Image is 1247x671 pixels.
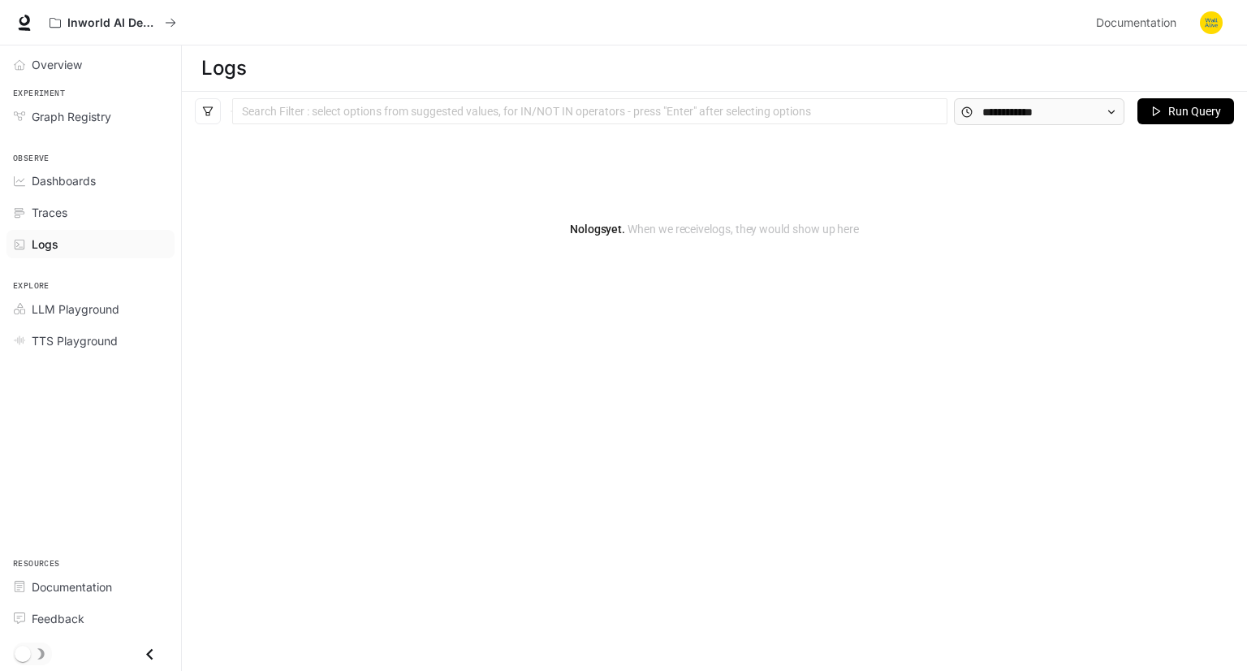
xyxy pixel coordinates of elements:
h1: Logs [201,52,246,84]
a: Documentation [1090,6,1189,39]
p: Inworld AI Demos [67,16,158,30]
a: Overview [6,50,175,79]
button: filter [195,98,221,124]
button: All workspaces [42,6,183,39]
span: Overview [32,56,82,73]
span: Documentation [1096,13,1176,33]
span: filter [202,106,214,117]
a: Traces [6,198,175,227]
a: Logs [6,230,175,258]
button: User avatar [1195,6,1228,39]
span: Feedback [32,610,84,627]
a: TTS Playground [6,327,175,355]
span: Run Query [1168,102,1221,120]
a: Feedback [6,604,175,633]
img: User avatar [1200,11,1223,34]
a: LLM Playground [6,295,175,323]
a: Graph Registry [6,102,175,131]
span: Dashboards [32,172,96,189]
article: No logs yet. [570,220,859,238]
button: Close drawer [132,638,168,671]
span: TTS Playground [32,332,118,349]
span: Logs [32,236,58,253]
span: Documentation [32,578,112,595]
span: Dark mode toggle [15,644,31,662]
span: LLM Playground [32,301,119,318]
a: Dashboards [6,167,175,195]
button: Run Query [1137,98,1234,124]
span: Traces [32,204,67,221]
span: Graph Registry [32,108,111,125]
span: When we receive logs , they would show up here [625,223,859,236]
a: Documentation [6,573,175,601]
